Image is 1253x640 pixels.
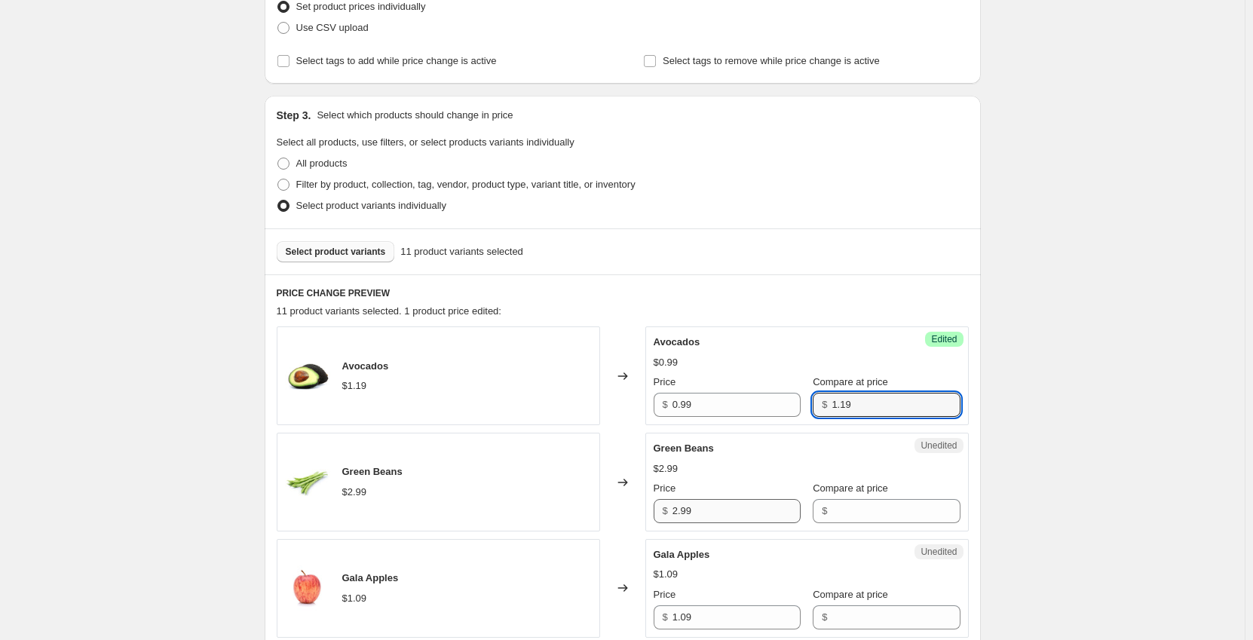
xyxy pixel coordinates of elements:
[277,287,969,299] h6: PRICE CHANGE PREVIEW
[296,158,348,169] span: All products
[654,549,710,560] span: Gala Apples
[296,179,636,190] span: Filter by product, collection, tag, vendor, product type, variant title, or inventory
[400,244,523,259] span: 11 product variants selected
[296,200,446,211] span: Select product variants individually
[654,336,700,348] span: Avocados
[813,589,888,600] span: Compare at price
[317,108,513,123] p: Select which products should change in price
[822,611,827,623] span: $
[663,505,668,516] span: $
[654,442,714,454] span: Green Beans
[277,136,574,148] span: Select all products, use filters, or select products variants individually
[813,482,888,494] span: Compare at price
[296,22,369,33] span: Use CSV upload
[822,399,827,410] span: $
[822,505,827,516] span: $
[931,333,957,345] span: Edited
[296,1,426,12] span: Set product prices individually
[277,108,311,123] h2: Step 3.
[342,360,389,372] span: Avocados
[277,305,501,317] span: 11 product variants selected. 1 product price edited:
[286,246,386,258] span: Select product variants
[285,460,330,505] img: greenbeans_b2e00b96-66d9-4100-a1dd-b6e6621b9026_80x.jpg
[813,376,888,387] span: Compare at price
[654,482,676,494] span: Price
[654,461,679,476] div: $2.99
[921,546,957,558] span: Unedited
[342,466,403,477] span: Green Beans
[654,589,676,600] span: Price
[654,567,679,582] div: $1.09
[921,439,957,452] span: Unedited
[654,355,679,370] div: $0.99
[663,611,668,623] span: $
[342,591,367,606] div: $1.09
[296,55,497,66] span: Select tags to add while price change is active
[663,399,668,410] span: $
[654,376,676,387] span: Price
[277,241,395,262] button: Select product variants
[285,565,330,611] img: Apple_Gala_80x.jpg
[342,485,367,500] div: $2.99
[663,55,880,66] span: Select tags to remove while price change is active
[285,354,330,399] img: Avocado_80x.jpg
[342,572,399,583] span: Gala Apples
[342,378,367,393] div: $1.19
